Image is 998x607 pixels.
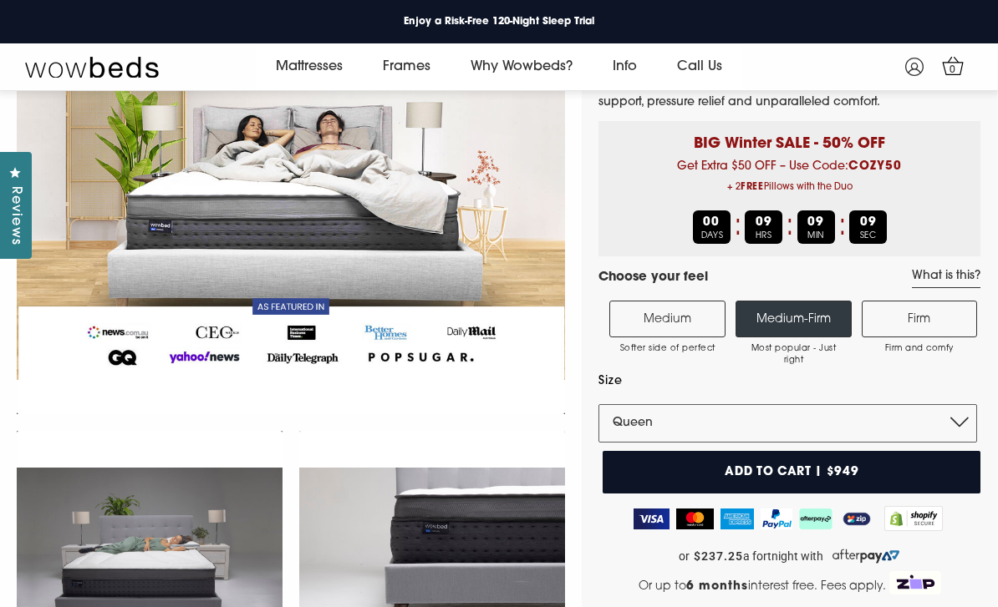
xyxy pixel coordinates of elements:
img: Wow Beds Logo [25,55,159,78]
a: Call Us [657,43,742,90]
img: ZipPay Logo [839,508,874,529]
img: AfterPay Logo [799,508,833,529]
img: Visa Logo [634,508,670,529]
span: or [679,549,690,564]
a: Info [593,43,657,90]
a: What is this? [912,269,980,288]
a: Why Wowbeds? [451,43,593,90]
a: Frames [363,43,451,90]
img: Zip Logo [889,571,941,594]
div: SEC [849,210,887,244]
span: + 2 Pillows with the Duo [611,177,968,198]
span: Get Extra $50 OFF – Use Code: [611,160,968,198]
strong: $237.25 [694,549,743,564]
b: 09 [860,216,877,229]
span: a fortnight with [743,549,823,564]
b: COZY50 [848,160,902,173]
div: HRS [745,210,782,244]
button: Add to cart | $949 [603,451,980,493]
img: Shopify secure badge [884,506,943,531]
label: Size [598,371,977,392]
a: 0 [938,51,967,80]
span: Reviews [4,186,26,245]
a: Mattresses [256,43,363,90]
b: 00 [703,216,720,229]
div: MIN [797,210,835,244]
b: 09 [807,216,824,229]
b: FREE [741,183,764,192]
span: Softer side of perfect [619,343,716,355]
a: Enjoy a Risk-Free 120-Night Sleep Trial [390,11,608,33]
div: DAYS [693,210,731,244]
label: Medium-Firm [736,301,852,337]
img: American Express Logo [720,508,755,529]
label: Firm [862,301,978,337]
b: 09 [756,216,772,229]
span: Most popular - Just right [745,343,843,367]
img: PayPal Logo [761,508,792,529]
h4: Choose your feel [598,269,708,288]
a: or $237.25 a fortnight with [598,544,980,569]
span: Firm and comfy [871,343,969,355]
label: Medium [609,301,726,337]
strong: 6 months [686,580,748,593]
span: 0 [945,62,961,78]
p: BIG Winter SALE - 50% OFF [611,121,968,155]
span: Or up to interest free. Fees apply. [639,580,886,593]
img: MasterCard Logo [676,508,714,529]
